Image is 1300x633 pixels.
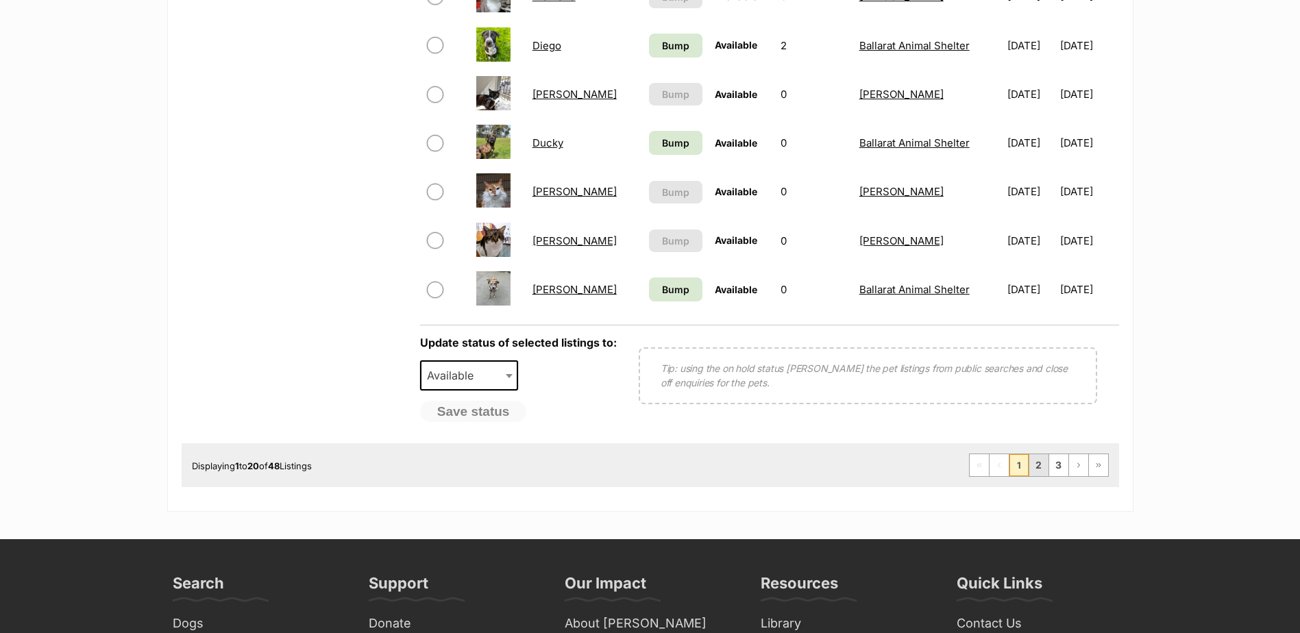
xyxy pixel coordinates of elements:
[1060,119,1117,166] td: [DATE]
[420,401,527,423] button: Save status
[192,460,312,471] span: Displaying to of Listings
[420,360,519,390] span: Available
[761,573,838,601] h3: Resources
[1049,454,1068,476] a: Page 3
[247,460,259,471] strong: 20
[1060,71,1117,118] td: [DATE]
[649,229,702,252] button: Bump
[649,277,702,301] a: Bump
[715,186,757,197] span: Available
[1089,454,1108,476] a: Last page
[662,87,689,101] span: Bump
[990,454,1009,476] span: Previous page
[662,38,689,53] span: Bump
[1002,217,1059,264] td: [DATE]
[859,88,944,101] a: [PERSON_NAME]
[649,34,702,58] a: Bump
[1060,22,1117,69] td: [DATE]
[859,39,970,52] a: Ballarat Animal Shelter
[957,573,1042,601] h3: Quick Links
[775,266,852,313] td: 0
[859,234,944,247] a: [PERSON_NAME]
[715,284,757,295] span: Available
[1060,217,1117,264] td: [DATE]
[859,136,970,149] a: Ballarat Animal Shelter
[1002,22,1059,69] td: [DATE]
[775,119,852,166] td: 0
[268,460,280,471] strong: 48
[662,185,689,199] span: Bump
[649,181,702,203] button: Bump
[715,39,757,51] span: Available
[421,366,487,385] span: Available
[369,573,428,601] h3: Support
[970,454,989,476] span: First page
[859,185,944,198] a: [PERSON_NAME]
[775,217,852,264] td: 0
[532,136,563,149] a: Ducky
[420,336,617,349] label: Update status of selected listings to:
[649,83,702,105] button: Bump
[1069,454,1088,476] a: Next page
[649,131,702,155] a: Bump
[661,361,1075,390] p: Tip: using the on hold status [PERSON_NAME] the pet listings from public searches and close off e...
[1060,266,1117,313] td: [DATE]
[1002,266,1059,313] td: [DATE]
[715,137,757,149] span: Available
[662,136,689,150] span: Bump
[1009,454,1029,476] span: Page 1
[775,168,852,215] td: 0
[532,88,617,101] a: [PERSON_NAME]
[715,234,757,246] span: Available
[1060,168,1117,215] td: [DATE]
[775,71,852,118] td: 0
[1002,119,1059,166] td: [DATE]
[532,185,617,198] a: [PERSON_NAME]
[532,39,561,52] a: Diego
[565,573,646,601] h3: Our Impact
[532,283,617,296] a: [PERSON_NAME]
[715,88,757,100] span: Available
[1002,168,1059,215] td: [DATE]
[859,283,970,296] a: Ballarat Animal Shelter
[173,573,224,601] h3: Search
[969,454,1109,477] nav: Pagination
[532,234,617,247] a: [PERSON_NAME]
[1002,71,1059,118] td: [DATE]
[662,234,689,248] span: Bump
[775,22,852,69] td: 2
[1029,454,1048,476] a: Page 2
[235,460,239,471] strong: 1
[662,282,689,297] span: Bump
